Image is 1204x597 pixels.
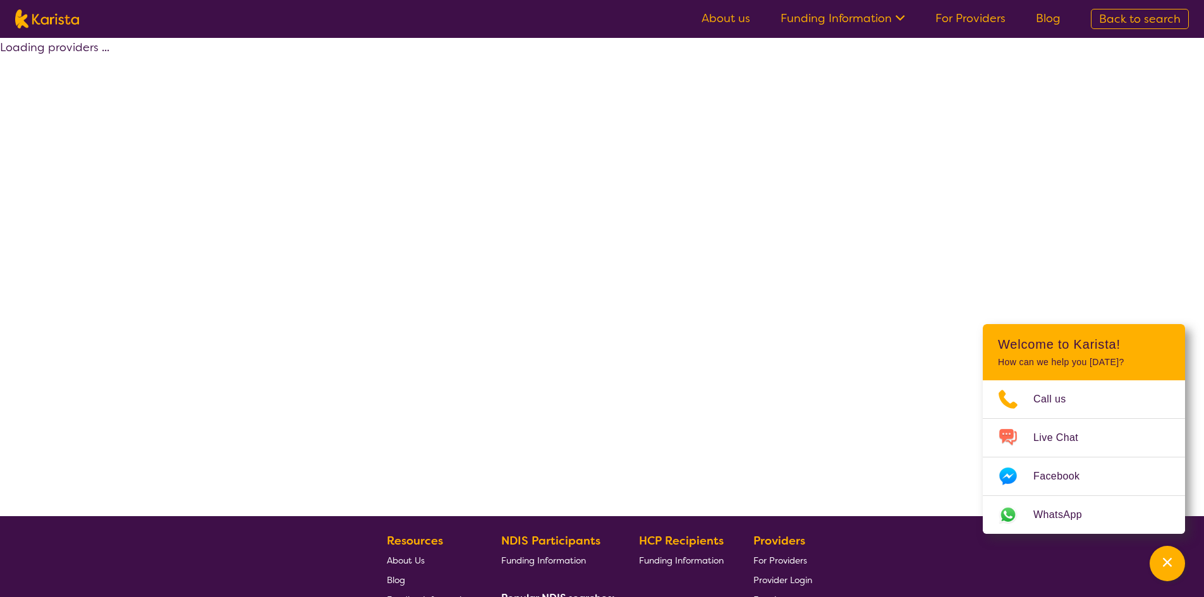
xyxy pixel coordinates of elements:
a: Blog [387,570,471,589]
b: Providers [753,533,805,548]
img: Karista logo [15,9,79,28]
a: Funding Information [781,11,905,26]
a: Funding Information [639,550,724,570]
a: About us [702,11,750,26]
span: WhatsApp [1033,505,1097,524]
span: Facebook [1033,467,1095,486]
b: Resources [387,533,443,548]
a: Web link opens in a new tab. [983,496,1185,534]
p: How can we help you [DATE]? [998,357,1170,368]
span: Call us [1033,390,1081,409]
a: For Providers [935,11,1006,26]
span: Provider Login [753,574,812,586]
ul: Choose channel [983,380,1185,534]
a: Funding Information [501,550,610,570]
span: For Providers [753,555,807,566]
span: Funding Information [639,555,724,566]
button: Channel Menu [1150,546,1185,581]
span: Funding Information [501,555,586,566]
div: Channel Menu [983,324,1185,534]
a: Back to search [1091,9,1189,29]
b: HCP Recipients [639,533,724,548]
a: Provider Login [753,570,812,589]
a: For Providers [753,550,812,570]
span: Live Chat [1033,428,1093,447]
a: Blog [1036,11,1061,26]
h2: Welcome to Karista! [998,337,1170,352]
span: About Us [387,555,425,566]
span: Blog [387,574,405,586]
a: About Us [387,550,471,570]
b: NDIS Participants [501,533,600,548]
span: Back to search [1099,11,1181,27]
